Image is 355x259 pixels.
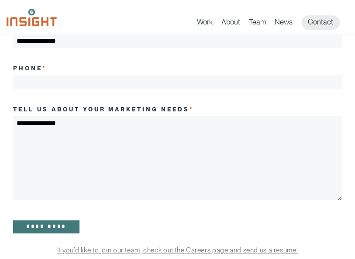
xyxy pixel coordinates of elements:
[7,9,57,26] img: Insight Marketing Design
[197,17,213,30] a: Work
[57,246,298,254] a: If you’d like to join our team, check out the Careers page and send us a resume.
[301,15,340,30] a: Contact
[249,17,266,30] a: Team
[275,17,293,30] a: News
[13,106,194,113] label: Tell us about your marketing needs
[197,15,348,30] nav: primary navigation menu
[13,65,47,72] label: Phone
[221,17,240,30] a: About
